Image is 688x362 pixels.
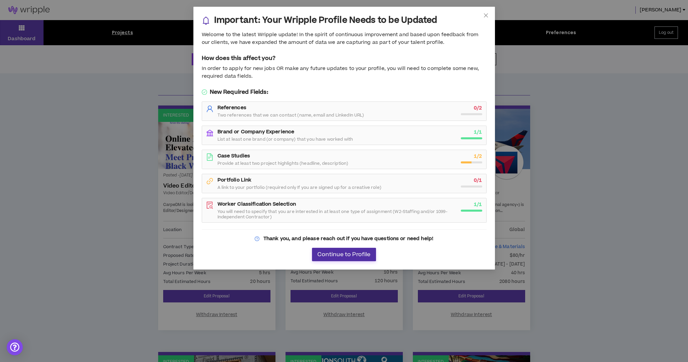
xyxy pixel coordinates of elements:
button: Close [477,7,495,25]
span: Provide at least two project highlights (headline, description) [217,161,349,166]
span: check-circle [202,89,207,95]
strong: Portfolio Link [217,176,252,184]
strong: Worker Classification Selection [217,201,296,208]
span: link [206,177,213,185]
button: Continue to Profile [312,248,376,261]
strong: 0 / 1 [474,177,482,184]
strong: 1 / 2 [474,153,482,160]
h5: How does this affect you? [202,54,487,62]
span: close [483,13,489,18]
strong: 1 / 1 [474,201,482,208]
span: Two references that we can contact (name, email and LinkedIn URL) [217,113,364,118]
strong: Brand or Company Experience [217,128,295,135]
span: You will need to specify that you are interested in at least one type of assignment (W2-Staffing ... [217,209,457,220]
span: Continue to Profile [317,251,370,258]
span: user [206,105,213,113]
strong: Case Studies [217,152,250,159]
span: file-search [206,202,213,209]
div: In order to apply for new jobs OR make any future updates to your profile, you will need to compl... [202,65,487,80]
h3: Important: Your Wripple Profile Needs to be Updated [214,15,437,26]
span: file-text [206,153,213,161]
strong: References [217,104,246,111]
div: Welcome to the latest Wripple update! In the spirit of continuous improvement and based upon feed... [202,31,487,46]
span: bank [206,129,213,137]
h5: New Required Fields: [202,88,487,96]
span: bell [202,16,210,25]
span: A link to your portfolio (required only If you are signed up for a creative role) [217,185,381,190]
strong: 1 / 1 [474,129,482,136]
strong: 0 / 2 [474,104,482,112]
span: question-circle [255,236,259,241]
strong: Thank you, and please reach out if you have questions or need help! [263,235,433,242]
span: List at least one brand (or company) that you have worked with [217,137,353,142]
div: Open Intercom Messenger [7,339,23,355]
